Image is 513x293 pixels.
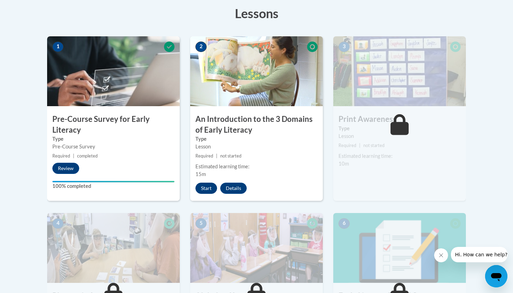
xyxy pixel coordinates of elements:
label: 100% completed [52,182,174,190]
button: Details [220,183,247,194]
img: Course Image [333,213,466,283]
label: Type [339,125,461,132]
div: Lesson [339,132,461,140]
img: Course Image [190,36,323,106]
iframe: Message from company [451,247,507,262]
img: Course Image [47,213,180,283]
div: Estimated learning time: [195,163,318,170]
img: Course Image [333,36,466,106]
span: Required [339,143,356,148]
h3: Pre-Course Survey for Early Literacy [47,114,180,135]
iframe: Button to launch messaging window [485,265,507,287]
span: 1 [52,42,64,52]
span: 2 [195,42,207,52]
button: Start [195,183,217,194]
span: 3 [339,42,350,52]
span: 5 [195,218,207,229]
span: completed [77,153,98,159]
span: Required [52,153,70,159]
span: | [359,143,360,148]
div: Pre-Course Survey [52,143,174,151]
div: Lesson [195,143,318,151]
div: Estimated learning time: [339,152,461,160]
span: | [73,153,74,159]
span: Required [195,153,213,159]
h3: Print Awareness [333,114,466,125]
h3: Lessons [47,5,466,22]
label: Type [195,135,318,143]
span: 15m [195,171,206,177]
div: Your progress [52,181,174,182]
iframe: Close message [434,248,448,262]
label: Type [52,135,174,143]
span: not started [220,153,241,159]
span: 6 [339,218,350,229]
img: Course Image [47,36,180,106]
span: 4 [52,218,64,229]
img: Course Image [190,213,323,283]
h3: An Introduction to the 3 Domains of Early Literacy [190,114,323,135]
span: not started [363,143,385,148]
span: | [216,153,217,159]
span: 10m [339,161,349,167]
button: Review [52,163,79,174]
